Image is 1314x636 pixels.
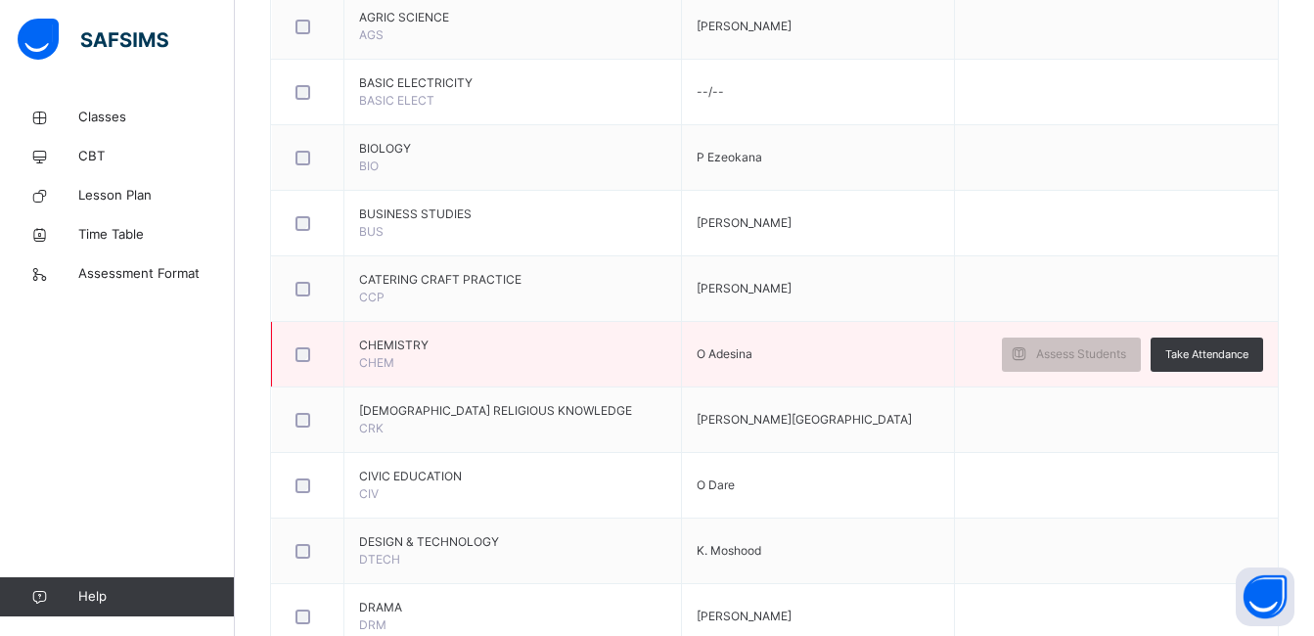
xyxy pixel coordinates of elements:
[359,617,386,632] span: DRM
[18,19,168,60] img: safsims
[359,337,666,354] span: CHEMISTRY
[359,140,666,158] span: BIOLOGY
[78,225,235,245] span: Time Table
[359,290,385,304] span: CCP
[697,215,792,230] span: [PERSON_NAME]
[359,27,384,42] span: AGS
[78,147,235,166] span: CBT
[697,19,792,33] span: [PERSON_NAME]
[359,159,379,173] span: BIO
[359,9,666,26] span: AGRIC SCIENCE
[697,543,761,558] span: K. Moshood
[359,74,666,92] span: BASIC ELECTRICITY
[78,587,234,607] span: Help
[1165,346,1248,363] span: Take Attendance
[78,264,235,284] span: Assessment Format
[359,599,666,616] span: DRAMA
[1236,568,1294,626] button: Open asap
[359,421,384,435] span: CRK
[681,60,954,125] td: --/--
[359,93,434,108] span: BASIC ELECT
[697,412,912,427] span: [PERSON_NAME][GEOGRAPHIC_DATA]
[359,224,384,239] span: BUS
[359,205,666,223] span: BUSINESS STUDIES
[697,150,762,164] span: P Ezeokana
[1036,345,1126,363] span: Assess Students
[78,186,235,205] span: Lesson Plan
[78,108,235,127] span: Classes
[697,281,792,295] span: [PERSON_NAME]
[697,609,792,623] span: [PERSON_NAME]
[359,271,666,289] span: CATERING CRAFT PRACTICE
[697,477,735,492] span: O Dare
[359,355,394,370] span: CHEM
[359,486,379,501] span: CIV
[697,346,752,361] span: O Adesina
[359,402,666,420] span: [DEMOGRAPHIC_DATA] RELIGIOUS KNOWLEDGE
[359,468,666,485] span: CIVIC EDUCATION
[359,552,400,567] span: DTECH
[359,533,666,551] span: DESIGN & TECHNOLOGY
